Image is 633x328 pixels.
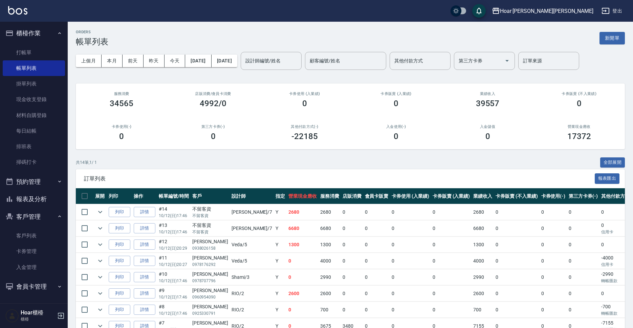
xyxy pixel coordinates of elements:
td: 0 [363,237,390,253]
td: Y [274,253,287,269]
div: [PERSON_NAME] [192,303,228,310]
div: Hoar [PERSON_NAME][PERSON_NAME] [500,7,593,15]
a: 排班表 [3,139,65,154]
p: 櫃檯 [21,316,55,322]
p: 0978176292 [192,262,228,268]
img: Logo [8,6,27,15]
td: 0 [431,204,472,220]
p: 0960954090 [192,294,228,300]
h3: 0 [302,99,307,108]
td: 6680 [319,220,341,236]
h5: Hoar櫃檯 [21,309,55,316]
td: 0 [431,253,472,269]
td: #14 [157,204,191,220]
td: Y [274,286,287,302]
td: 2990 [472,269,494,285]
td: 700 [319,302,341,318]
td: 0 [567,204,599,220]
td: 0 [494,302,539,318]
td: 2680 [287,204,319,220]
h2: 卡券販賣 (不入業績) [542,92,617,96]
button: 列印 [109,207,130,217]
h2: 業績收入 [450,92,525,96]
td: 0 [494,237,539,253]
td: 0 [287,269,319,285]
td: 0 [567,269,599,285]
td: 6680 [472,220,494,236]
td: 0 [494,220,539,236]
td: Y [274,269,287,285]
td: Y [274,237,287,253]
a: 詳情 [134,207,155,217]
td: 2680 [472,204,494,220]
td: 0 [567,220,599,236]
div: [PERSON_NAME] [192,287,228,294]
button: save [472,4,486,18]
td: 2600 [472,286,494,302]
button: 上個月 [76,55,102,67]
td: 0 [431,237,472,253]
button: [DATE] [212,55,237,67]
button: 報表及分析 [3,190,65,208]
th: 操作 [132,188,157,204]
th: 客戶 [191,188,230,204]
p: 10/12 (日) 20:27 [159,262,189,268]
h3: 0 [394,132,398,141]
a: 報表匯出 [595,175,620,181]
td: 0 [540,237,567,253]
td: 0 [390,220,431,236]
td: RIO /2 [230,302,274,318]
td: 0 [540,302,567,318]
a: 新開單 [599,35,625,41]
td: Y [274,220,287,236]
button: expand row [95,272,105,282]
h2: 卡券使用 (入業績) [267,92,342,96]
td: 0 [390,204,431,220]
a: 詳情 [134,256,155,266]
td: #10 [157,269,191,285]
button: 今天 [165,55,185,67]
a: 客戶列表 [3,228,65,244]
td: 0 [341,237,363,253]
button: 全部展開 [600,157,625,168]
th: 會員卡販賣 [363,188,390,204]
button: [DATE] [185,55,211,67]
button: 列印 [109,256,130,266]
h3: 0 [577,99,582,108]
td: 0 [341,220,363,236]
img: Person [5,309,19,323]
button: Hoar [PERSON_NAME][PERSON_NAME] [489,4,596,18]
td: 1300 [287,237,319,253]
td: 6680 [287,220,319,236]
td: #12 [157,237,191,253]
div: [PERSON_NAME] [192,238,228,245]
button: 列印 [109,223,130,234]
td: 0 [390,269,431,285]
h3: 帳單列表 [76,37,108,46]
td: 0 [431,269,472,285]
td: Y [274,302,287,318]
td: 0 [363,286,390,302]
td: 0 [363,302,390,318]
th: 指定 [274,188,287,204]
p: 不留客資 [192,213,228,219]
td: 0 [494,253,539,269]
td: 0 [567,237,599,253]
h3: 0 [211,132,216,141]
td: 0 [540,220,567,236]
td: 4000 [319,253,341,269]
td: 700 [472,302,494,318]
td: [PERSON_NAME] /7 [230,220,274,236]
h2: ORDERS [76,30,108,34]
button: 前天 [123,55,144,67]
h2: 營業現金應收 [542,124,617,129]
h3: 17372 [567,132,591,141]
a: 帳單列表 [3,60,65,76]
a: 現金收支登錄 [3,92,65,107]
td: 0 [363,220,390,236]
td: #11 [157,253,191,269]
td: 0 [494,286,539,302]
h2: 卡券使用(-) [84,124,159,129]
td: RIO /2 [230,286,274,302]
td: 0 [390,253,431,269]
